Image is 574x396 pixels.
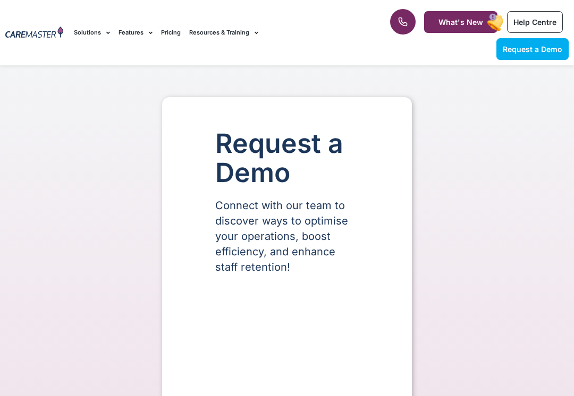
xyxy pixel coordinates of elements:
[438,18,483,27] span: What's New
[189,15,258,50] a: Resources & Training
[496,38,569,60] a: Request a Demo
[5,27,63,39] img: CareMaster Logo
[424,11,497,33] a: What's New
[74,15,366,50] nav: Menu
[215,129,359,187] h1: Request a Demo
[513,18,556,27] span: Help Centre
[161,15,181,50] a: Pricing
[503,45,562,54] span: Request a Demo
[507,11,563,33] a: Help Centre
[74,15,110,50] a: Solutions
[119,15,153,50] a: Features
[215,198,359,275] p: Connect with our team to discover ways to optimise your operations, boost efficiency, and enhance...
